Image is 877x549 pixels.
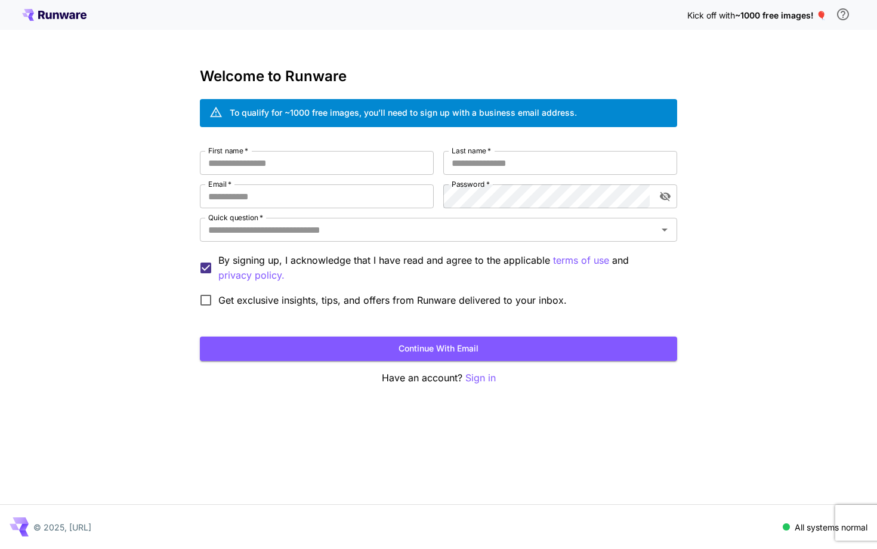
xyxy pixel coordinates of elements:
p: terms of use [553,253,609,268]
span: Get exclusive insights, tips, and offers from Runware delivered to your inbox. [218,293,567,307]
label: Last name [452,146,491,156]
button: In order to qualify for free credit, you need to sign up with a business email address and click ... [831,2,855,26]
p: All systems normal [795,521,867,533]
p: By signing up, I acknowledge that I have read and agree to the applicable and [218,253,668,283]
div: To qualify for ~1000 free images, you’ll need to sign up with a business email address. [230,106,577,119]
label: Quick question [208,212,263,223]
label: Email [208,179,231,189]
button: By signing up, I acknowledge that I have read and agree to the applicable terms of use and [218,268,285,283]
span: ~1000 free images! 🎈 [735,10,826,20]
p: Have an account? [200,371,677,385]
span: Kick off with [687,10,735,20]
p: © 2025, [URL] [33,521,91,533]
p: privacy policy. [218,268,285,283]
h3: Welcome to Runware [200,68,677,85]
button: Continue with email [200,337,677,361]
button: Open [656,221,673,238]
label: Password [452,179,490,189]
label: First name [208,146,248,156]
button: Sign in [465,371,496,385]
button: toggle password visibility [654,186,676,207]
button: By signing up, I acknowledge that I have read and agree to the applicable and privacy policy. [553,253,609,268]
